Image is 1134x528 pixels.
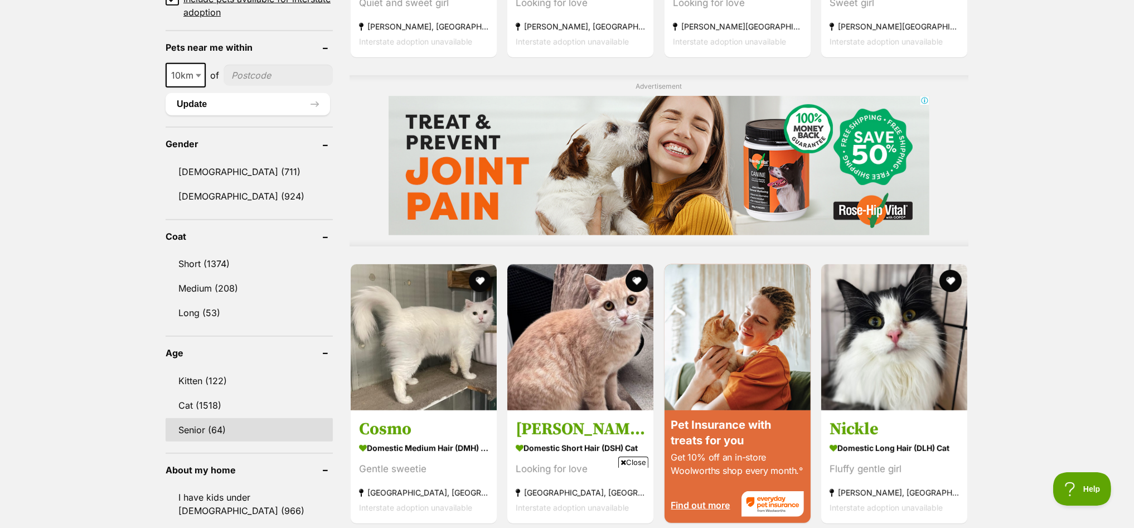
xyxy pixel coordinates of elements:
a: Short (1374) [166,252,333,275]
span: of [210,69,219,82]
a: Kitten (122) [166,369,333,393]
strong: Domestic Medium Hair (DMH) Cat [359,439,488,456]
strong: Domestic Long Hair (DLH) Cat [830,439,959,456]
img: Nickle - Domestic Long Hair (DLH) Cat [821,264,967,410]
iframe: Advertisement [389,96,929,235]
span: Interstate adoption unavailable [830,37,943,46]
iframe: Advertisement [364,472,770,522]
iframe: Help Scout Beacon - Open [1053,472,1112,506]
div: Advertisement [350,75,968,246]
h3: Nickle [830,418,959,439]
div: Looking for love [516,461,645,476]
input: postcode [224,65,333,86]
strong: [PERSON_NAME], [GEOGRAPHIC_DATA] [516,19,645,34]
a: Medium (208) [166,277,333,300]
img: Alfie - Domestic Short Hair (DSH) Cat [507,264,653,410]
a: Long (53) [166,301,333,324]
h3: Cosmo [359,418,488,439]
header: Pets near me within [166,42,333,52]
img: Cosmo - Domestic Medium Hair (DMH) Cat [351,264,497,410]
a: [DEMOGRAPHIC_DATA] (711) [166,160,333,183]
header: About my home [166,465,333,475]
a: Nickle Domestic Long Hair (DLH) Cat Fluffy gentle girl [PERSON_NAME], [GEOGRAPHIC_DATA] Interstat... [821,410,967,523]
strong: [GEOGRAPHIC_DATA], [GEOGRAPHIC_DATA] [359,485,488,500]
span: 10km [166,63,206,88]
span: Interstate adoption unavailable [359,37,472,46]
a: [DEMOGRAPHIC_DATA] (924) [166,185,333,208]
button: favourite [626,270,648,292]
span: 10km [167,67,205,83]
strong: [PERSON_NAME], [GEOGRAPHIC_DATA] [830,485,959,500]
div: Gentle sweetie [359,461,488,476]
header: Coat [166,231,333,241]
strong: [PERSON_NAME][GEOGRAPHIC_DATA] [830,19,959,34]
h3: [PERSON_NAME] [516,418,645,439]
span: Interstate adoption unavailable [359,502,472,512]
header: Age [166,348,333,358]
a: Senior (64) [166,418,333,442]
strong: [PERSON_NAME][GEOGRAPHIC_DATA] [673,19,802,34]
strong: Domestic Short Hair (DSH) Cat [516,439,645,456]
button: favourite [939,270,962,292]
span: Interstate adoption unavailable [830,502,943,512]
header: Gender [166,139,333,149]
span: Interstate adoption unavailable [516,37,629,46]
span: Close [618,457,648,468]
span: Interstate adoption unavailable [673,37,786,46]
a: I have kids under [DEMOGRAPHIC_DATA] (966) [166,486,333,522]
button: Update [166,93,330,115]
a: Cat (1518) [166,394,333,417]
div: Fluffy gentle girl [830,461,959,476]
button: favourite [469,270,491,292]
strong: [PERSON_NAME], [GEOGRAPHIC_DATA] [359,19,488,34]
a: Cosmo Domestic Medium Hair (DMH) Cat Gentle sweetie [GEOGRAPHIC_DATA], [GEOGRAPHIC_DATA] Intersta... [351,410,497,523]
